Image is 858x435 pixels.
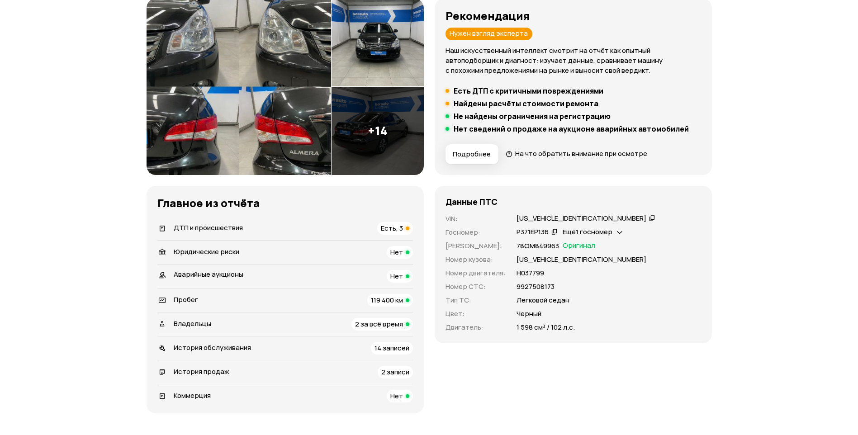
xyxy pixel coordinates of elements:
[446,282,506,292] p: Номер СТС :
[517,214,646,223] div: [US_VEHICLE_IDENTIFICATION_NUMBER]
[446,197,498,207] h4: Данные ПТС
[174,270,243,279] span: Аварийные аукционы
[446,214,506,224] p: VIN :
[355,319,403,329] span: 2 за всё время
[381,367,409,377] span: 2 записи
[454,124,689,133] h5: Нет сведений о продаже на аукционе аварийных автомобилей
[446,268,506,278] p: Номер двигателя :
[453,150,491,159] span: Подробнее
[446,28,532,40] div: Нужен взгляд эксперта
[563,241,595,251] span: Оригинал
[174,247,239,256] span: Юридические риски
[446,46,701,76] p: Наш искусственный интеллект смотрит на отчёт как опытный автоподборщик и диагност: изучает данные...
[446,255,506,265] p: Номер кузова :
[454,112,611,121] h5: Не найдены ограничения на регистрацию
[381,223,403,233] span: Есть, 3
[390,247,403,257] span: Нет
[454,86,603,95] h5: Есть ДТП с критичными повреждениями
[174,223,243,232] span: ДТП и происшествия
[517,282,555,292] p: 9927508173
[446,144,498,164] button: Подробнее
[446,295,506,305] p: Тип ТС :
[446,241,506,251] p: [PERSON_NAME] :
[517,322,575,332] p: 1 598 см³ / 102 л.с.
[390,391,403,401] span: Нет
[506,149,648,158] a: На что обратить внимание при осмотре
[517,309,541,319] p: Черный
[371,295,403,305] span: 119 400 км
[517,227,549,237] div: Р371ЕР136
[446,309,506,319] p: Цвет :
[454,99,598,108] h5: Найдены расчёты стоимости ремонта
[174,295,198,304] span: Пробег
[563,227,612,236] span: Ещё 1 госномер
[446,9,701,22] h3: Рекомендация
[157,197,413,209] h3: Главное из отчёта
[517,268,544,278] p: Н037799
[517,295,569,305] p: Легковой седан
[174,343,251,352] span: История обслуживания
[515,149,647,158] span: На что обратить внимание при осмотре
[446,322,506,332] p: Двигатель :
[390,271,403,281] span: Нет
[174,367,229,376] span: История продаж
[174,319,211,328] span: Владельцы
[517,241,559,251] p: 78ОМ849963
[446,227,506,237] p: Госномер :
[517,255,646,265] p: [US_VEHICLE_IDENTIFICATION_NUMBER]
[374,343,409,353] span: 14 записей
[174,391,211,400] span: Коммерция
